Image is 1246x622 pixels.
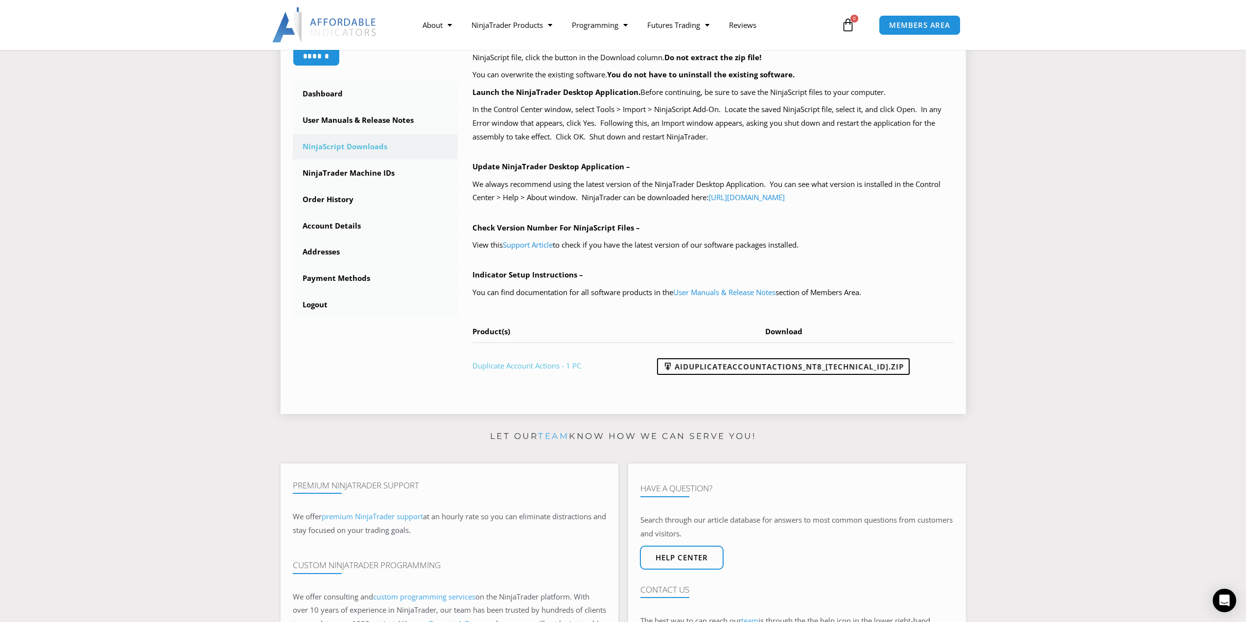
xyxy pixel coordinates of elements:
span: 0 [850,15,858,23]
span: We offer [293,511,322,521]
p: We always recommend using the latest version of the NinjaTrader Desktop Application. You can see ... [472,178,954,205]
a: Addresses [293,239,458,265]
span: We offer consulting and [293,592,475,601]
a: Duplicate Account Actions - 1 PC [472,361,581,370]
p: You can find documentation for all software products in the section of Members Area. [472,286,954,299]
a: User Manuals & Release Notes [293,108,458,133]
a: NinjaScript Downloads [293,134,458,160]
nav: Menu [413,14,839,36]
a: Dashboard [293,81,458,107]
span: Download [765,326,802,336]
a: Reviews [719,14,766,36]
a: User Manuals & Release Notes [673,287,776,297]
h4: Contact Us [640,585,954,595]
p: Let our know how we can serve you! [281,429,966,444]
a: NinjaTrader Machine IDs [293,161,458,186]
span: Help center [656,554,708,561]
a: Programming [562,14,637,36]
p: Search through our article database for answers to most common questions from customers and visit... [640,513,954,541]
h4: Custom NinjaTrader Programming [293,560,606,570]
a: NinjaTrader Products [462,14,562,36]
b: Do not extract the zip file! [664,52,761,62]
nav: Account pages [293,81,458,318]
a: team [538,431,569,441]
h4: Have A Question? [640,484,954,493]
a: premium NinjaTrader support [322,511,423,521]
a: Support Article [503,240,553,250]
b: Check Version Number For NinjaScript Files – [472,223,640,232]
span: Product(s) [472,326,510,336]
span: at an hourly rate so you can eliminate distractions and stay focused on your trading goals. [293,511,606,535]
a: [URL][DOMAIN_NAME] [708,192,785,202]
a: Order History [293,187,458,212]
b: Indicator Setup Instructions – [472,270,583,279]
a: AIDuplicateAccountActions_NT8_[TECHNICAL_ID].zip [657,358,910,375]
a: MEMBERS AREA [879,15,961,35]
span: MEMBERS AREA [889,22,950,29]
a: Logout [293,292,458,318]
a: Account Details [293,213,458,239]
p: View this to check if you have the latest version of our software packages installed. [472,238,954,252]
a: 0 [826,11,870,39]
p: You can overwrite the existing software. [472,68,954,82]
h4: Premium NinjaTrader Support [293,481,606,490]
a: Payment Methods [293,266,458,291]
a: custom programming services [373,592,475,601]
p: Before continuing, be sure to save the NinjaScript files to your computer. [472,86,954,99]
p: In the Control Center window, select Tools > Import > NinjaScript Add-On. Locate the saved NinjaS... [472,103,954,144]
img: LogoAI | Affordable Indicators – NinjaTrader [272,7,377,43]
a: Futures Trading [637,14,719,36]
b: Launch the NinjaTrader Desktop Application. [472,87,640,97]
b: You do not have to uninstall the existing software. [607,69,795,79]
a: Help center [640,546,724,570]
p: Your purchased products with available NinjaScript downloads are listed in the table below, at th... [472,37,954,65]
div: Open Intercom Messenger [1213,589,1236,612]
b: Update NinjaTrader Desktop Application – [472,161,630,171]
a: About [413,14,462,36]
